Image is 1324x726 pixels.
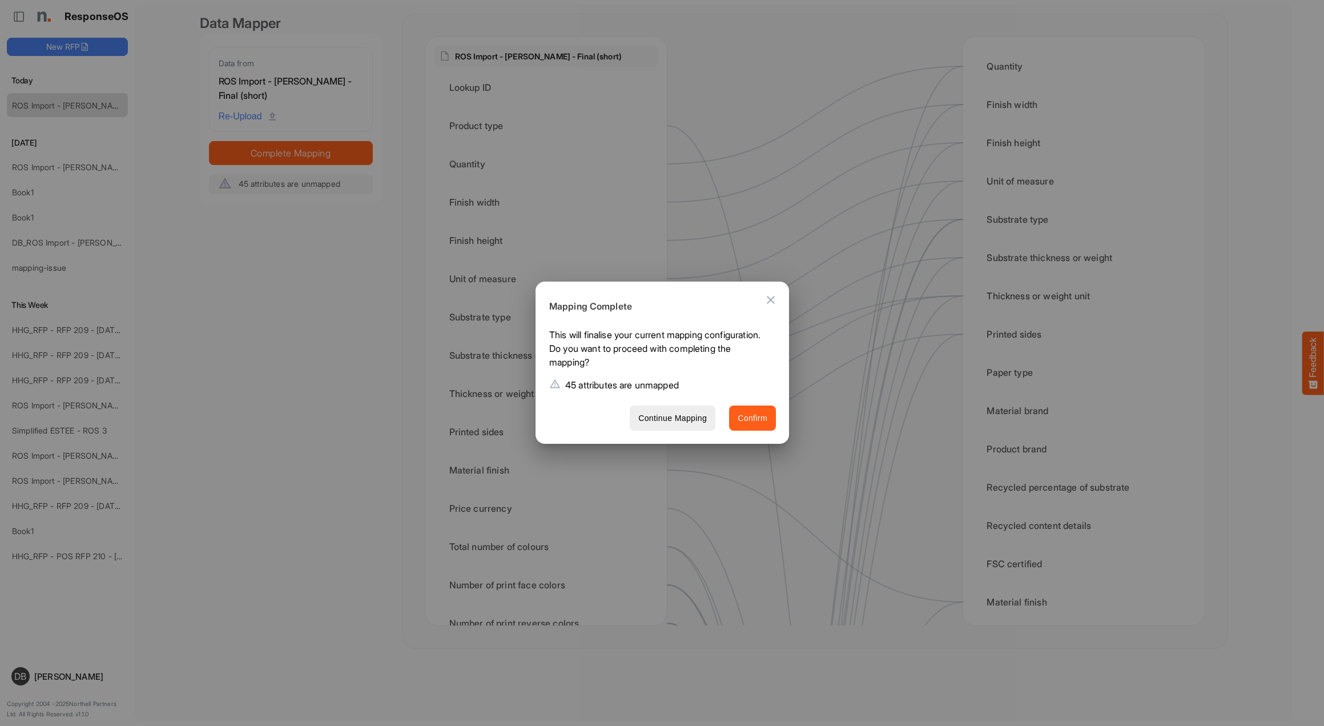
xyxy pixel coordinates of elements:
[757,286,784,314] button: Close dialog
[549,328,767,374] p: This will finalise your current mapping configuration. Do you want to proceed with completing the...
[565,378,679,392] p: 45 attributes are unmapped
[549,299,767,314] h6: Mapping Complete
[638,411,707,426] span: Continue Mapping
[738,411,767,426] span: Confirm
[630,406,715,431] button: Continue Mapping
[729,406,776,431] button: Confirm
